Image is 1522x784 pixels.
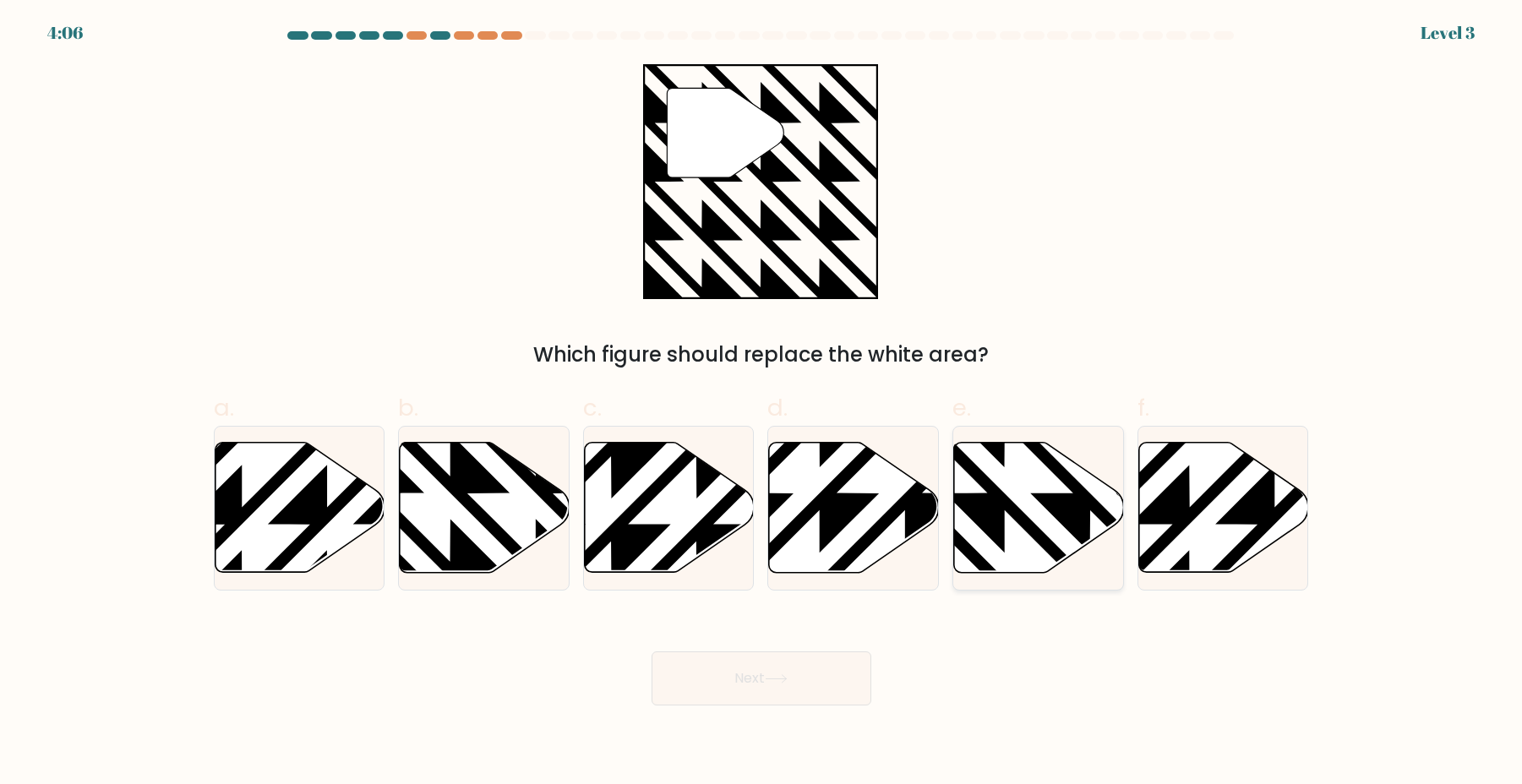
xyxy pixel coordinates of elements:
div: Level 3 [1421,20,1475,46]
div: Which figure should replace the white area? [224,340,1299,370]
g: " [668,88,784,177]
span: b. [398,391,418,424]
span: f. [1137,391,1149,424]
span: d. [767,391,788,424]
div: 4:06 [47,20,83,46]
span: e. [952,391,971,424]
span: c. [583,391,602,424]
button: Next [652,651,871,705]
span: a. [214,391,234,424]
